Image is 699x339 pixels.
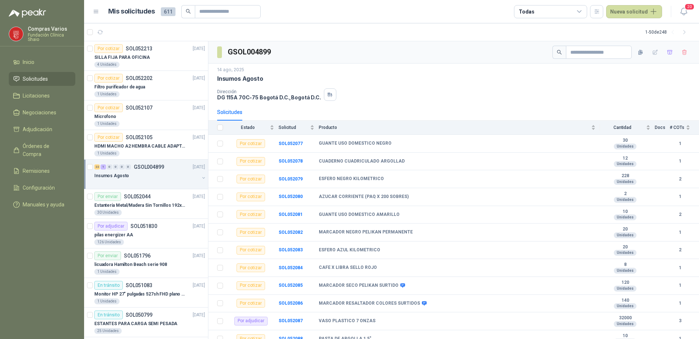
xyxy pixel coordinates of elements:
[94,151,120,156] div: 1 Unidades
[84,189,208,219] a: Por enviarSOL052044[DATE] Estantería Metal/Madera Sin Tornillos 192x100x50 cm 5 Niveles Gris30 Un...
[84,308,208,337] a: En tránsitoSOL050799[DATE] ESTANTES PARA CARGA SEMI PESADA25 Unidades
[614,214,636,220] div: Unidades
[237,281,265,290] div: Por cotizar
[319,283,398,289] b: MARCADOR SECO PELIKAN SURTIDO
[614,303,636,309] div: Unidades
[9,139,75,161] a: Órdenes de Compra
[227,125,268,130] span: Estado
[614,197,636,203] div: Unidades
[279,141,303,146] a: SOL052077
[193,312,205,319] p: [DATE]
[125,164,131,169] div: 0
[193,252,205,259] p: [DATE]
[23,75,48,83] span: Solicitudes
[217,89,321,94] p: Dirección
[94,172,129,179] p: Insumos Agosto
[614,250,636,256] div: Unidades
[9,164,75,178] a: Remisiones
[107,164,112,169] div: 0
[319,141,392,146] b: GUANTE USO DOMESTICO NEGRO
[279,230,303,235] a: SOL052082
[600,121,655,135] th: Cantidad
[319,318,375,324] b: VASO PLASTICO 7 ONZAS
[614,268,636,274] div: Unidades
[600,333,650,339] b: 10
[319,159,405,164] b: CUADERNO CUADRICULADO ARGOLLAD
[319,194,409,200] b: AZUCAR CORRIENTE (PAQ X 200 SOBRES)
[237,139,265,148] div: Por cotizar
[23,58,34,66] span: Inicio
[279,318,303,323] a: SOL052087
[217,94,321,100] p: DG 115A 70C-75 Bogotá D.C. , Bogotá D.C.
[126,76,152,81] p: SOL052202
[600,226,650,232] b: 20
[84,248,208,278] a: Por enviarSOL051796[DATE] licuadora Hamilton Beach serie 9081 Unidades
[124,253,151,258] p: SOL051796
[94,239,124,245] div: 126 Unidades
[279,265,303,270] a: SOL052084
[193,164,205,171] p: [DATE]
[94,222,128,231] div: Por adjudicar
[279,301,303,306] a: SOL052086
[228,46,272,58] h3: GSOL004899
[614,161,636,167] div: Unidades
[94,251,121,260] div: Por enviar
[557,50,562,55] span: search
[94,133,123,142] div: Por cotizar
[279,247,303,252] b: SOL052083
[279,176,303,182] a: SOL052079
[134,164,164,169] p: GSOL004899
[600,191,650,197] b: 2
[126,135,152,140] p: SOL052105
[670,229,690,236] b: 1
[193,193,205,200] p: [DATE]
[9,181,75,195] a: Configuración
[94,320,177,327] p: ESTANTES PARA CARGA SEMI PESADA
[217,66,244,73] p: 14 ago, 2025
[193,104,205,111] p: [DATE]
[237,228,265,237] div: Por cotizar
[670,121,699,135] th: # COTs
[94,311,123,319] div: En tránsito
[645,26,690,38] div: 1 - 50 de 248
[9,198,75,212] a: Manuales y ayuda
[9,89,75,103] a: Licitaciones
[124,194,151,199] p: SOL052044
[94,202,185,209] p: Estantería Metal/Madera Sin Tornillos 192x100x50 cm 5 Niveles Gris
[319,212,400,218] b: GUANTE USO DOMESTICO AMARILLO
[23,142,68,158] span: Órdenes de Compra
[319,301,420,306] b: MARCADOR RESALTADOR COLORES SURTIDOS
[84,130,208,160] a: Por cotizarSOL052105[DATE] HDMI MACHO A2 HEMBRA CABLE ADAPTADOR CONVERTIDOR FOR MONIT1 Unidades
[9,72,75,86] a: Solicitudes
[23,108,56,117] span: Negociaciones
[227,121,279,135] th: Estado
[94,54,150,61] p: SILLA FIJA PARA OFICINA
[606,5,662,18] button: Nueva solicitud
[84,41,208,71] a: Por cotizarSOL052213[DATE] SILLA FIJA PARA OFICINA4 Unidades
[279,283,303,288] a: SOL052085
[94,74,123,83] div: Por cotizar
[670,247,690,254] b: 2
[94,103,123,112] div: Por cotizar
[279,159,303,164] b: SOL052078
[94,84,145,91] p: Filtro purificador de agua
[655,121,670,135] th: Docs
[670,193,690,200] b: 1
[23,201,64,209] span: Manuales y ayuda
[614,179,636,185] div: Unidades
[9,122,75,136] a: Adjudicación
[161,7,175,16] span: 611
[677,5,690,18] button: 20
[614,144,636,149] div: Unidades
[670,317,690,324] b: 3
[23,125,52,133] span: Adjudicación
[94,164,100,169] div: 22
[119,164,125,169] div: 0
[279,121,319,135] th: Solicitud
[108,6,155,17] h1: Mis solicitudes
[614,321,636,327] div: Unidades
[113,164,118,169] div: 0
